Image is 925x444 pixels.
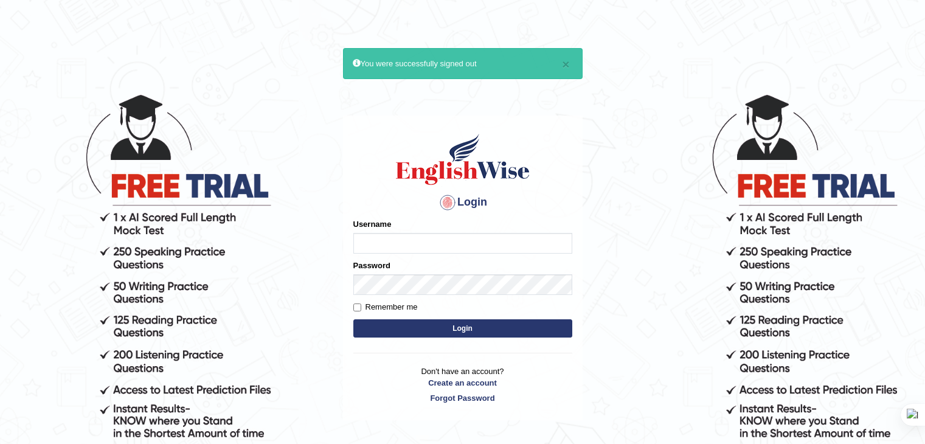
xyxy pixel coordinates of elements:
h4: Login [353,193,572,212]
button: × [562,58,569,71]
button: Login [353,319,572,338]
input: Remember me [353,304,361,311]
a: Forgot Password [353,392,572,404]
label: Password [353,260,390,271]
p: Don't have an account? [353,366,572,403]
label: Username [353,218,392,230]
label: Remember me [353,301,418,313]
a: Create an account [353,377,572,389]
img: Logo of English Wise sign in for intelligent practice with AI [393,132,532,187]
div: You were successfully signed out [343,48,583,79]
